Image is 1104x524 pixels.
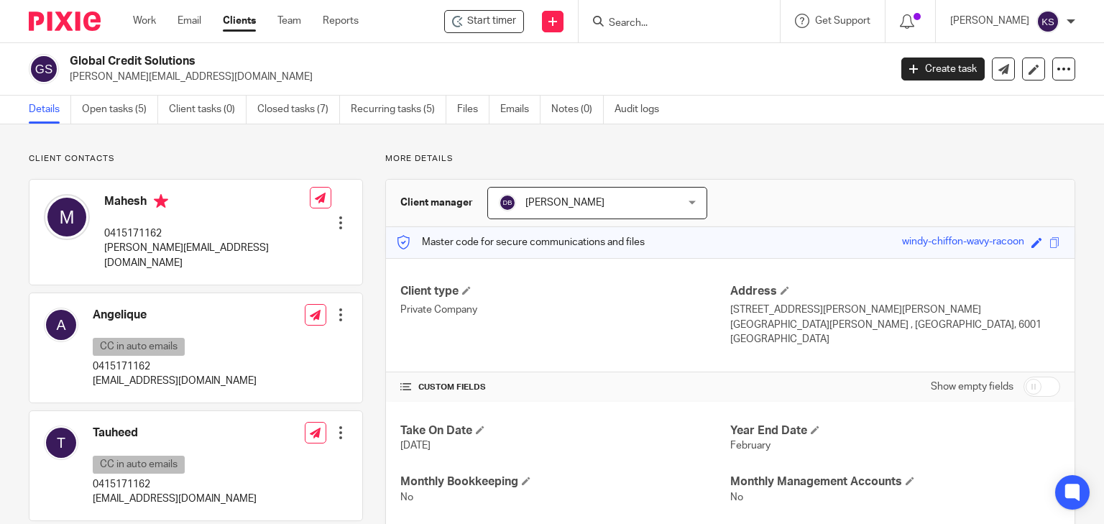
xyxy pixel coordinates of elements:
[44,308,78,342] img: svg%3E
[457,96,489,124] a: Files
[400,303,730,317] p: Private Company
[730,492,743,502] span: No
[607,17,737,30] input: Search
[93,426,257,441] h4: Tauheed
[400,474,730,489] h4: Monthly Bookkeeping
[397,235,645,249] p: Master code for secure communications and files
[1036,10,1059,33] img: svg%3E
[169,96,247,124] a: Client tasks (0)
[44,194,90,240] img: svg%3E
[400,382,730,393] h4: CUSTOM FIELDS
[385,153,1075,165] p: More details
[400,196,473,210] h3: Client manager
[730,318,1060,332] p: [GEOGRAPHIC_DATA][PERSON_NAME] , [GEOGRAPHIC_DATA], 6001
[444,10,524,33] div: Global Credit Solutions
[500,96,540,124] a: Emails
[277,14,301,28] a: Team
[323,14,359,28] a: Reports
[29,153,363,165] p: Client contacts
[44,426,78,460] img: svg%3E
[815,16,870,26] span: Get Support
[400,284,730,299] h4: Client type
[525,198,604,208] span: [PERSON_NAME]
[730,284,1060,299] h4: Address
[400,441,431,451] span: [DATE]
[93,308,257,323] h4: Angelique
[93,374,257,388] p: [EMAIL_ADDRESS][DOMAIN_NAME]
[178,14,201,28] a: Email
[29,54,59,84] img: svg%3E
[730,441,770,451] span: February
[499,194,516,211] img: svg%3E
[223,14,256,28] a: Clients
[931,380,1013,394] label: Show empty fields
[901,58,985,81] a: Create task
[93,456,185,474] p: CC in auto emails
[93,359,257,374] p: 0415171162
[730,332,1060,346] p: [GEOGRAPHIC_DATA]
[82,96,158,124] a: Open tasks (5)
[29,12,101,31] img: Pixie
[467,14,516,29] span: Start timer
[93,492,257,506] p: [EMAIL_ADDRESS][DOMAIN_NAME]
[104,194,310,212] h4: Mahesh
[351,96,446,124] a: Recurring tasks (5)
[104,226,310,241] p: 0415171162
[104,241,310,270] p: [PERSON_NAME][EMAIL_ADDRESS][DOMAIN_NAME]
[93,477,257,492] p: 0415171162
[93,338,185,356] p: CC in auto emails
[70,54,718,69] h2: Global Credit Solutions
[730,303,1060,317] p: [STREET_ADDRESS][PERSON_NAME][PERSON_NAME]
[257,96,340,124] a: Closed tasks (7)
[154,194,168,208] i: Primary
[730,474,1060,489] h4: Monthly Management Accounts
[615,96,670,124] a: Audit logs
[29,96,71,124] a: Details
[133,14,156,28] a: Work
[950,14,1029,28] p: [PERSON_NAME]
[70,70,880,84] p: [PERSON_NAME][EMAIL_ADDRESS][DOMAIN_NAME]
[551,96,604,124] a: Notes (0)
[400,423,730,438] h4: Take On Date
[730,423,1060,438] h4: Year End Date
[902,234,1024,251] div: windy-chiffon-wavy-racoon
[400,492,413,502] span: No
